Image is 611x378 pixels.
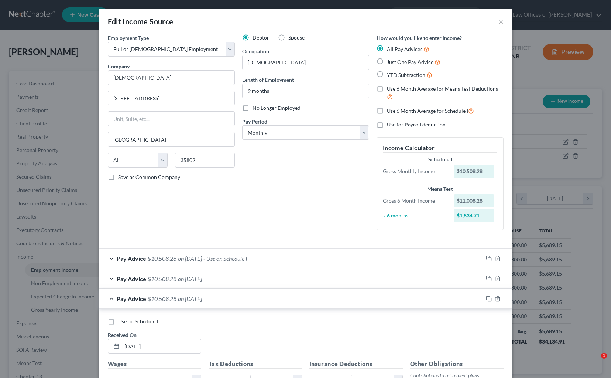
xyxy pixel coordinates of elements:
[601,353,607,359] span: 1
[242,47,269,55] label: Occupation
[379,212,450,219] div: ÷ 6 months
[108,63,130,70] span: Company
[377,34,462,42] label: How would you like to enter income?
[108,91,234,105] input: Enter address...
[498,17,504,26] button: ×
[148,255,176,262] span: $10,508.28
[454,209,494,222] div: $1,834.71
[209,360,302,369] h5: Tax Deductions
[383,144,497,153] h5: Income Calculator
[387,121,446,128] span: Use for Payroll deduction
[118,174,180,180] span: Save as Common Company
[175,153,235,168] input: Enter zip...
[148,275,176,282] span: $10,508.28
[586,353,604,371] iframe: Intercom live chat
[178,255,202,262] span: on [DATE]
[122,339,201,353] input: MM/DD/YYYY
[108,35,149,41] span: Employment Type
[108,360,201,369] h5: Wages
[178,295,202,302] span: on [DATE]
[242,76,294,84] label: Length of Employment
[379,168,450,175] div: Gross Monthly Income
[387,108,468,114] span: Use 6 Month Average for Schedule I
[148,295,176,302] span: $10,508.28
[108,332,137,338] span: Received On
[108,70,235,85] input: Search company by name...
[253,105,301,111] span: No Longer Employed
[203,255,247,262] span: - Use on Schedule I
[243,84,369,98] input: ex: 2 years
[242,118,267,125] span: Pay Period
[117,275,146,282] span: Pay Advice
[178,275,202,282] span: on [DATE]
[387,46,422,52] span: All Pay Advices
[454,194,494,207] div: $11,008.28
[454,165,494,178] div: $10,508.28
[309,360,403,369] h5: Insurance Deductions
[117,295,146,302] span: Pay Advice
[118,318,158,324] span: Use on Schedule I
[379,197,450,205] div: Gross 6 Month Income
[387,85,498,92] span: Use 6 Month Average for Means Test Deductions
[117,255,146,262] span: Pay Advice
[108,132,234,146] input: Enter city...
[288,34,305,41] span: Spouse
[243,55,369,70] input: --
[410,360,504,369] h5: Other Obligations
[383,156,497,163] div: Schedule I
[387,59,433,65] span: Just One Pay Advice
[108,112,234,126] input: Unit, Suite, etc...
[108,16,174,27] div: Edit Income Source
[253,34,269,41] span: Debtor
[387,72,425,78] span: YTD Subtraction
[383,185,497,193] div: Means Test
